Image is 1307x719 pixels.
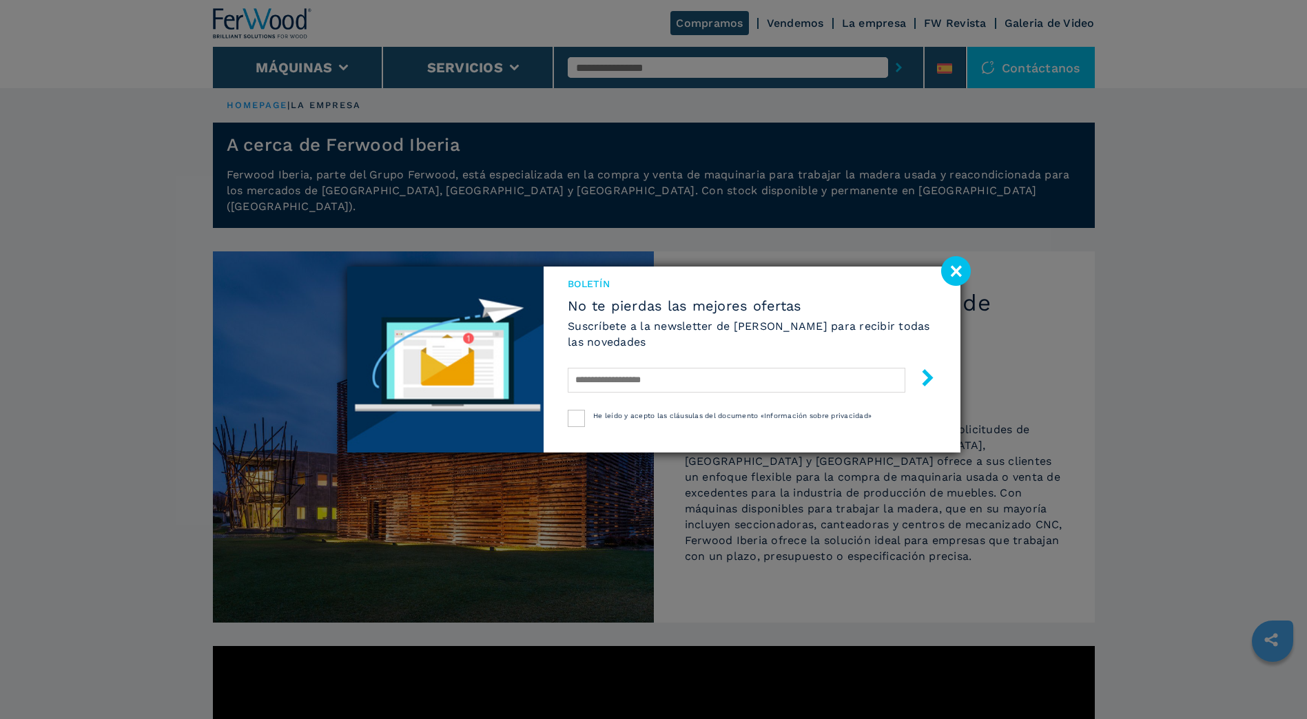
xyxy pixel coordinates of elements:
[593,412,872,419] span: He leído y acepto las cláusulas del documento «Información sobre privacidad»
[568,277,936,291] span: Boletín
[905,364,936,396] button: submit-button
[568,318,936,350] h6: Suscríbete a la newsletter de [PERSON_NAME] para recibir todas las novedades
[347,267,544,452] img: Newsletter image
[568,298,936,314] span: No te pierdas las mejores ofertas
